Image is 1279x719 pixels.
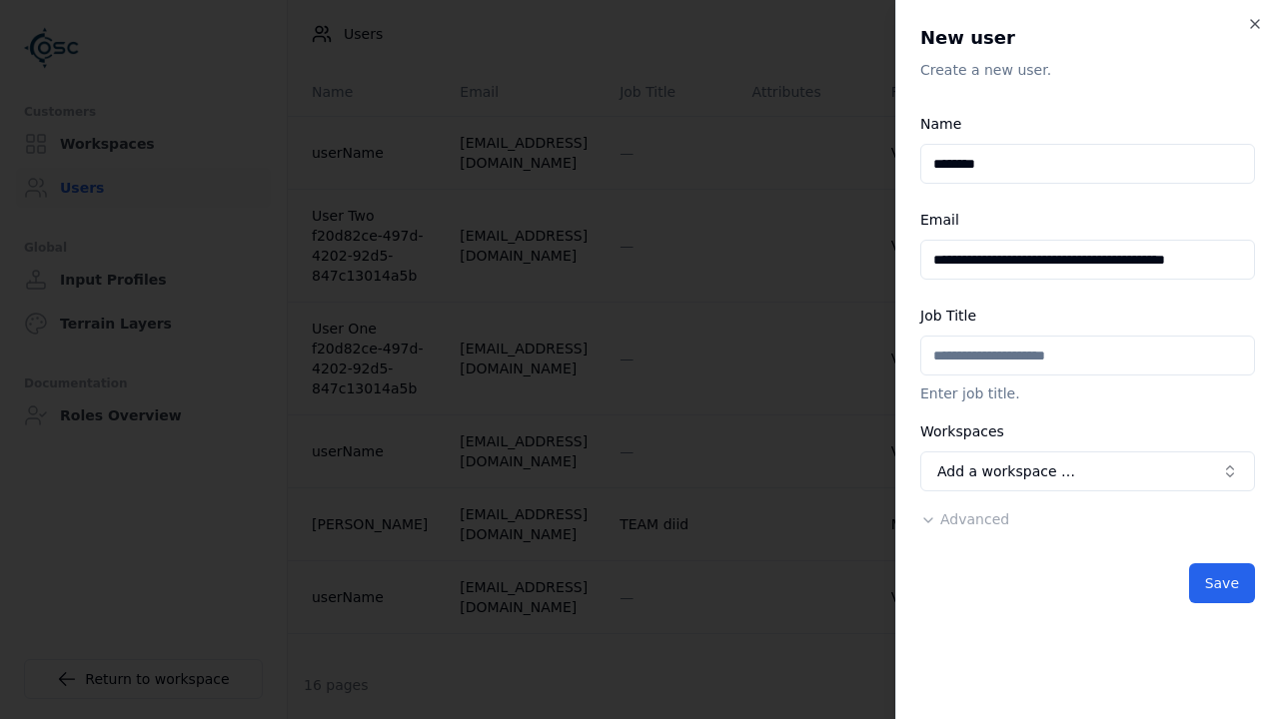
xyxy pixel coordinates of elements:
[937,461,1075,481] span: Add a workspace …
[920,116,961,132] label: Name
[920,423,1004,439] label: Workspaces
[920,383,1255,403] p: Enter job title.
[940,511,1009,527] span: Advanced
[920,24,1255,52] h2: New user
[920,60,1255,80] p: Create a new user.
[920,308,976,324] label: Job Title
[920,212,959,228] label: Email
[920,509,1009,529] button: Advanced
[1189,563,1255,603] button: Save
